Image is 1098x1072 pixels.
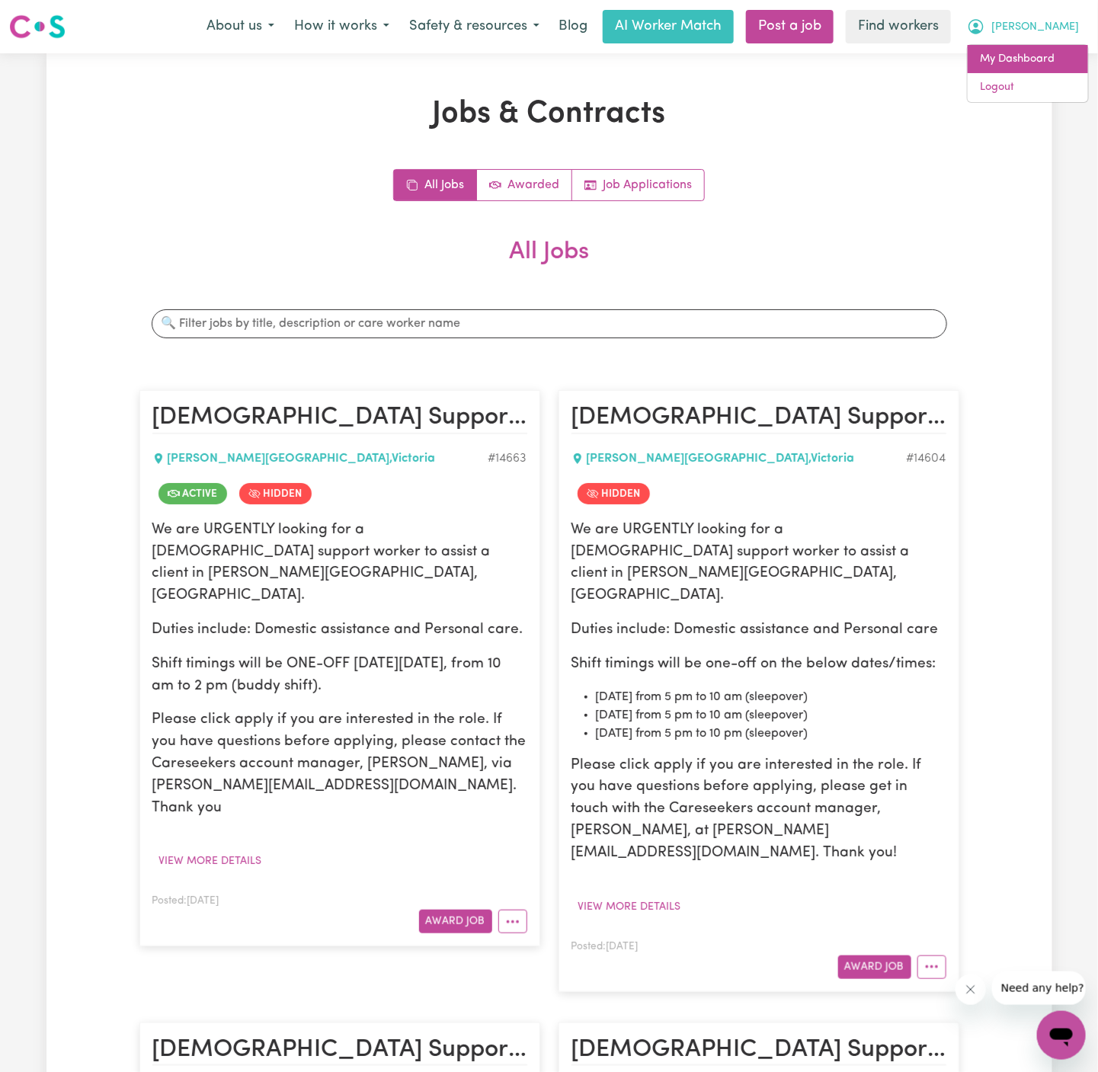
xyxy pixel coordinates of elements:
[571,520,946,607] p: We are URGENTLY looking for a [DEMOGRAPHIC_DATA] support worker to assist a client in [PERSON_NAM...
[139,96,959,133] h1: Jobs & Contracts
[957,11,1089,43] button: My Account
[152,1035,527,1066] h2: Female Support Worker Needed ONE OFF In Melton South, VIC
[399,11,549,43] button: Safety & resources
[9,13,66,40] img: Careseekers logo
[549,10,597,43] a: Blog
[571,403,946,434] h2: Female Support Worker Needed ONE OFF In Melton South, VIC
[152,309,947,338] input: 🔍 Filter jobs by title, description or care worker name
[571,450,907,468] div: [PERSON_NAME][GEOGRAPHIC_DATA] , Victoria
[152,850,269,873] button: View more details
[956,974,986,1005] iframe: Close message
[571,755,946,865] p: Please click apply if you are interested in the role. If you have questions before applying, plea...
[488,450,527,468] div: Job ID #14663
[907,450,946,468] div: Job ID #14604
[152,520,527,607] p: We are URGENTLY looking for a [DEMOGRAPHIC_DATA] support worker to assist a client in [PERSON_NAM...
[572,170,704,200] a: Job applications
[152,619,527,642] p: Duties include: Domestic assistance and Personal care.
[968,45,1088,74] a: My Dashboard
[152,403,527,434] h2: Female Support Worker Needed In Melton South, VIC
[571,654,946,676] p: Shift timings will be one-off on the below dates/times:
[746,10,834,43] a: Post a job
[596,725,946,743] li: [DATE] from 5 pm to 10 pm (sleepover)
[968,73,1088,102] a: Logout
[152,896,219,906] span: Posted: [DATE]
[477,170,572,200] a: Active jobs
[1037,1011,1086,1060] iframe: Button to launch messaging window
[419,910,492,933] button: Award Job
[152,450,488,468] div: [PERSON_NAME][GEOGRAPHIC_DATA] , Victoria
[571,895,688,919] button: View more details
[967,44,1089,103] div: My Account
[9,9,66,44] a: Careseekers logo
[596,706,946,725] li: [DATE] from 5 pm to 10 am (sleepover)
[152,709,527,819] p: Please click apply if you are interested in the role. If you have questions before applying, plea...
[284,11,399,43] button: How it works
[571,619,946,642] p: Duties include: Domestic assistance and Personal care
[571,1035,946,1066] h2: Female Support Worker Needed ONE OFF In Melton South, VIC
[991,19,1079,36] span: [PERSON_NAME]
[596,688,946,706] li: [DATE] from 5 pm to 10 am (sleepover)
[139,238,959,291] h2: All Jobs
[846,10,951,43] a: Find workers
[152,654,527,698] p: Shift timings will be ONE-OFF [DATE][DATE], from 10 am to 2 pm (buddy shift).
[394,170,477,200] a: All jobs
[838,955,911,979] button: Award Job
[603,10,734,43] a: AI Worker Match
[498,910,527,933] button: More options
[992,971,1086,1005] iframe: Message from company
[917,955,946,979] button: More options
[578,483,650,504] span: Job is hidden
[571,942,639,952] span: Posted: [DATE]
[197,11,284,43] button: About us
[158,483,227,504] span: Job is active
[239,483,312,504] span: Job is hidden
